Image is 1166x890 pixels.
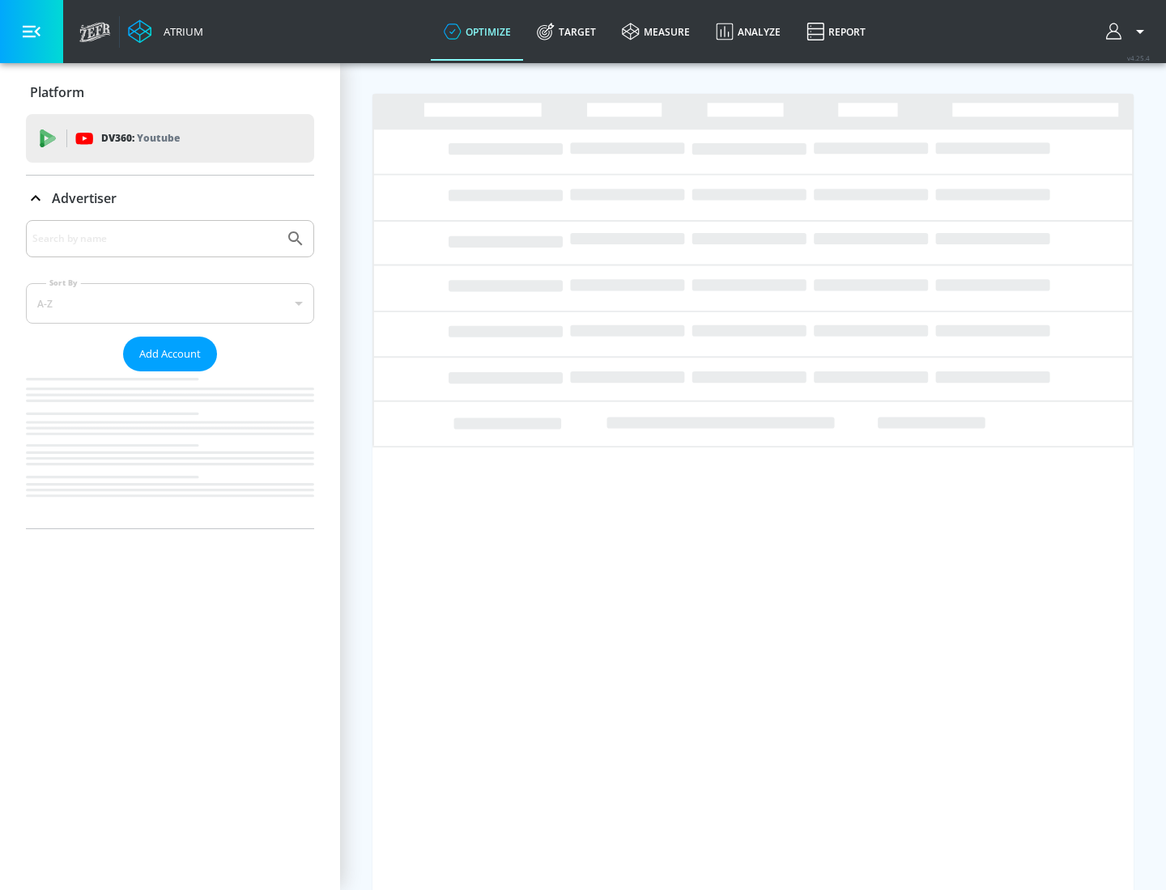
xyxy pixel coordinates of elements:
a: Report [794,2,879,61]
a: measure [609,2,703,61]
div: Atrium [157,24,203,39]
p: Youtube [137,129,180,146]
div: DV360: Youtube [26,114,314,163]
a: Atrium [128,19,203,44]
a: Analyze [703,2,794,61]
div: A-Z [26,283,314,324]
button: Add Account [123,337,217,371]
p: Platform [30,83,84,101]
div: Advertiser [26,220,314,528]
span: Add Account [139,345,201,363]
label: Sort By [46,278,81,288]
p: DV360: [101,129,180,147]
nav: list of Advertiser [26,371,314,528]
p: Advertiser [52,189,117,207]
input: Search by name [32,228,278,249]
div: Advertiser [26,176,314,221]
span: v 4.25.4 [1127,53,1150,62]
a: optimize [431,2,524,61]
div: Platform [26,70,314,115]
a: Target [524,2,609,61]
